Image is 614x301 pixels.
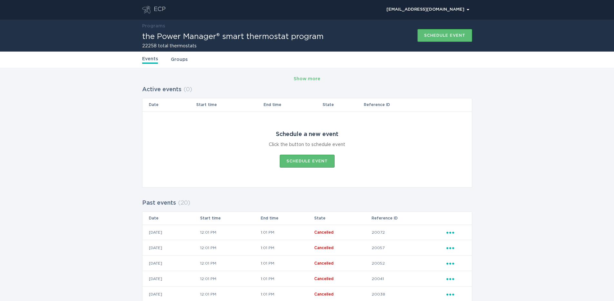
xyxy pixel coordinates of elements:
[263,98,322,111] th: End time
[142,240,200,256] td: [DATE]
[178,200,190,206] span: ( 20 )
[446,260,465,267] div: Popover menu
[142,225,472,240] tr: 96be74d087624c2e8f8d7ea2b21b8663
[371,212,446,225] th: Reference ID
[446,291,465,298] div: Popover menu
[446,229,465,236] div: Popover menu
[280,155,335,168] button: Schedule event
[384,5,472,15] button: Open user account details
[142,24,165,28] a: Programs
[142,44,324,48] h2: 22258 total thermostats
[260,271,314,286] td: 1:01 PM
[314,292,334,296] span: Cancelled
[200,225,260,240] td: 12:01 PM
[142,212,200,225] th: Date
[142,256,200,271] td: [DATE]
[446,275,465,282] div: Popover menu
[196,98,263,111] th: Start time
[142,98,472,111] tr: Table Headers
[314,261,334,265] span: Cancelled
[364,98,446,111] th: Reference ID
[142,33,324,41] h1: the Power Manager® smart thermostat program
[260,225,314,240] td: 1:01 PM
[322,98,364,111] th: State
[417,29,472,42] button: Schedule event
[371,271,446,286] td: 20041
[200,271,260,286] td: 12:01 PM
[294,74,320,84] button: Show more
[384,5,472,15] div: Popover menu
[142,84,181,95] h2: Active events
[200,212,260,225] th: Start time
[314,277,334,281] span: Cancelled
[142,55,158,64] a: Events
[269,141,345,148] div: Click the button to schedule event
[314,246,334,250] span: Cancelled
[142,225,200,240] td: [DATE]
[424,34,465,37] div: Schedule event
[294,75,320,83] div: Show more
[142,271,472,286] tr: 67cd7a0ff65340058be0c4268ecce61e
[314,212,371,225] th: State
[171,56,188,63] a: Groups
[260,240,314,256] td: 1:01 PM
[183,87,192,92] span: ( 0 )
[154,6,166,14] div: ECP
[200,256,260,271] td: 12:01 PM
[287,159,328,163] div: Schedule event
[142,256,472,271] tr: 28052d610d7b47db83d9e0164c885dec
[446,244,465,251] div: Popover menu
[371,240,446,256] td: 20057
[142,98,196,111] th: Date
[142,6,151,14] button: Go to dashboard
[260,256,314,271] td: 1:01 PM
[276,131,338,138] div: Schedule a new event
[371,256,446,271] td: 20052
[314,230,334,234] span: Cancelled
[386,8,469,12] div: [EMAIL_ADDRESS][DOMAIN_NAME]
[200,240,260,256] td: 12:01 PM
[142,240,472,256] tr: 0ca9129ee2d9434d9debb557e550c371
[142,271,200,286] td: [DATE]
[260,212,314,225] th: End time
[371,225,446,240] td: 20072
[142,197,176,209] h2: Past events
[142,212,472,225] tr: Table Headers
